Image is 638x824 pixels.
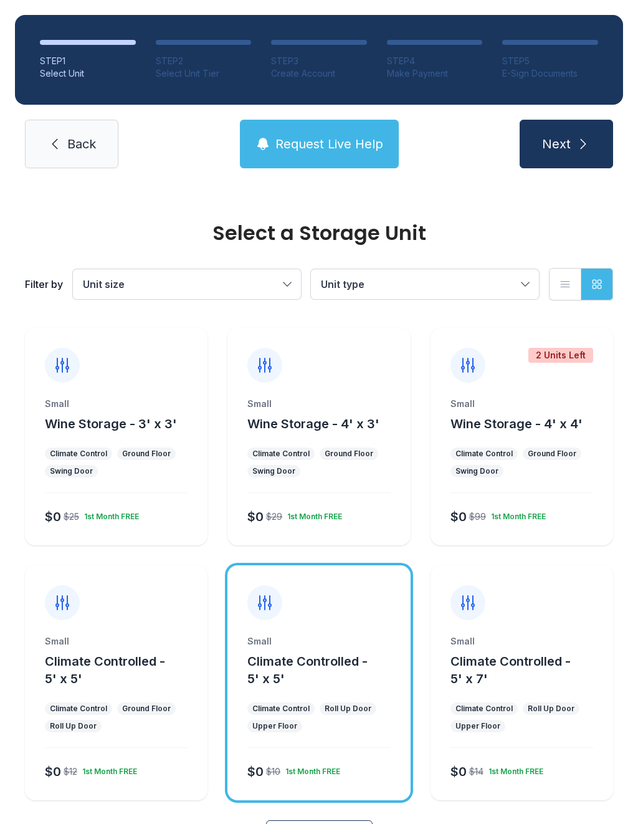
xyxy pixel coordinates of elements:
button: Unit type [311,269,539,299]
div: Swing Door [252,466,295,476]
button: Wine Storage - 3' x 3' [45,415,177,433]
div: Small [45,635,188,648]
button: Wine Storage - 4' x 3' [247,415,379,433]
div: 1st Month FREE [79,507,139,522]
span: Wine Storage - 4' x 3' [247,416,379,431]
div: $0 [247,763,264,780]
div: $10 [266,765,280,778]
span: Wine Storage - 4' x 4' [450,416,583,431]
span: Unit type [321,278,364,290]
div: Climate Control [252,704,310,714]
div: $0 [45,508,61,525]
div: Climate Control [252,449,310,459]
div: Select Unit Tier [156,67,252,80]
div: $25 [64,510,79,523]
div: 2 Units Left [528,348,593,363]
div: STEP 4 [387,55,483,67]
div: 1st Month FREE [486,507,546,522]
div: Climate Control [50,449,107,459]
div: Swing Door [50,466,93,476]
span: Climate Controlled - 5' x 5' [247,654,368,686]
div: Ground Floor [528,449,576,459]
div: Roll Up Door [528,704,574,714]
div: Make Payment [387,67,483,80]
button: Wine Storage - 4' x 4' [450,415,583,433]
div: 1st Month FREE [77,762,137,777]
div: 1st Month FREE [282,507,342,522]
div: $12 [64,765,77,778]
span: Next [542,135,571,153]
div: Select a Storage Unit [25,223,613,243]
div: STEP 5 [502,55,598,67]
div: STEP 2 [156,55,252,67]
div: 1st Month FREE [280,762,340,777]
span: Climate Controlled - 5' x 5' [45,654,165,686]
div: Small [247,635,390,648]
span: Back [67,135,96,153]
div: Small [450,635,593,648]
span: Climate Controlled - 5' x 7' [450,654,571,686]
div: $0 [450,763,467,780]
div: 1st Month FREE [483,762,543,777]
div: Filter by [25,277,63,292]
div: $0 [45,763,61,780]
div: Upper Floor [252,721,297,731]
div: E-Sign Documents [502,67,598,80]
div: $99 [469,510,486,523]
div: Ground Floor [122,449,171,459]
div: Small [247,398,390,410]
span: Request Live Help [275,135,383,153]
button: Climate Controlled - 5' x 5' [247,653,405,687]
div: Swing Door [455,466,498,476]
div: $14 [469,765,483,778]
span: Wine Storage - 3' x 3' [45,416,177,431]
div: Climate Control [50,704,107,714]
div: Select Unit [40,67,136,80]
div: Upper Floor [455,721,500,731]
div: Roll Up Door [50,721,97,731]
button: Climate Controlled - 5' x 5' [45,653,202,687]
div: STEP 1 [40,55,136,67]
div: STEP 3 [271,55,367,67]
div: Small [450,398,593,410]
button: Unit size [73,269,301,299]
div: $0 [450,508,467,525]
div: $29 [266,510,282,523]
div: Climate Control [455,449,513,459]
div: Ground Floor [325,449,373,459]
div: Create Account [271,67,367,80]
div: $0 [247,508,264,525]
span: Unit size [83,278,125,290]
div: Climate Control [455,704,513,714]
div: Ground Floor [122,704,171,714]
button: Climate Controlled - 5' x 7' [450,653,608,687]
div: Roll Up Door [325,704,371,714]
div: Small [45,398,188,410]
